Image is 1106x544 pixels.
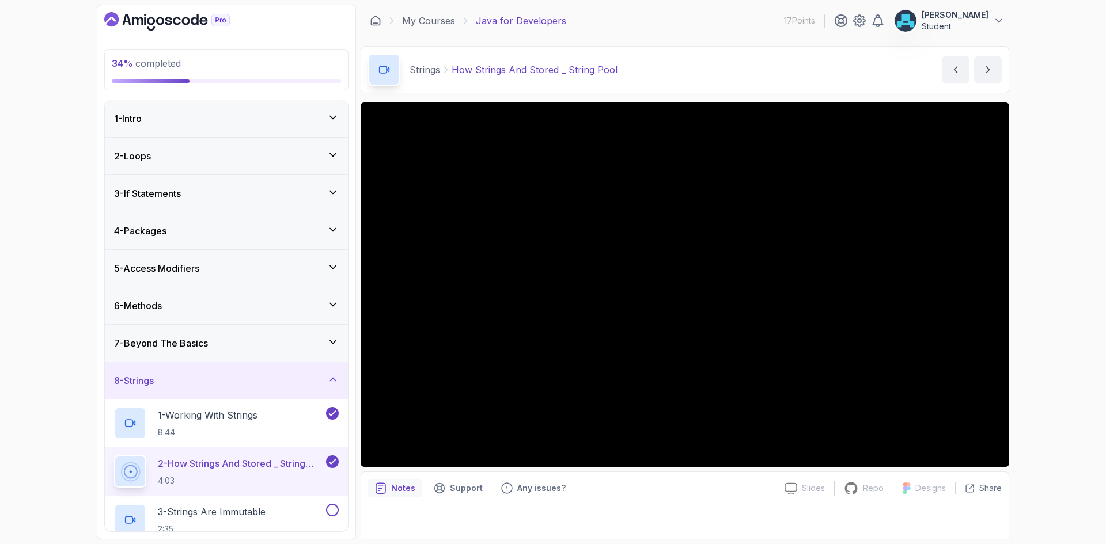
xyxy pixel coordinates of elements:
[158,408,257,422] p: 1 - Working With Strings
[410,63,440,77] p: Strings
[158,523,266,535] p: 2:35
[802,482,825,494] p: Slides
[895,10,916,32] img: user profile image
[158,427,257,438] p: 8:44
[114,224,166,238] h3: 4 - Packages
[114,504,339,536] button: 3-Strings Are Immutable2:35
[863,482,884,494] p: Repo
[105,287,348,324] button: 6-Methods
[368,479,422,497] button: notes button
[112,58,133,69] span: 34 %
[402,14,455,28] a: My Courses
[922,9,988,21] p: [PERSON_NAME]
[361,102,1009,467] iframe: 2 - How Strings and Stored _ String Pool
[942,56,969,83] button: previous content
[979,482,1002,494] p: Share
[784,15,815,26] p: 17 Points
[974,56,1002,83] button: next content
[370,15,381,26] a: Dashboard
[105,250,348,287] button: 5-Access Modifiers
[114,407,339,439] button: 1-Working With Strings8:44
[105,175,348,212] button: 3-If Statements
[158,475,324,486] p: 4:03
[158,456,324,470] p: 2 - How Strings And Stored _ String Pool
[476,14,566,28] p: Java for Developers
[105,325,348,362] button: 7-Beyond The Basics
[114,299,162,313] h3: 6 - Methods
[104,12,256,31] a: Dashboard
[427,479,490,497] button: Support button
[922,21,988,32] p: Student
[894,9,1005,32] button: user profile image[PERSON_NAME]Student
[517,482,566,494] p: Any issues?
[114,149,151,163] h3: 2 - Loops
[915,482,946,494] p: Designs
[114,112,142,125] h3: 1 - Intro
[114,374,154,387] h3: 8 - Strings
[114,455,339,488] button: 2-How Strings And Stored _ String Pool4:03
[452,63,618,77] p: How Strings And Stored _ String Pool
[105,362,348,399] button: 8-Strings
[112,58,181,69] span: completed
[114,261,199,275] h3: 5 - Access Modifiers
[391,482,415,494] p: Notes
[105,138,348,174] button: 2-Loops
[114,336,208,350] h3: 7 - Beyond The Basics
[105,212,348,249] button: 4-Packages
[105,100,348,137] button: 1-Intro
[494,479,573,497] button: Feedback button
[114,187,181,200] h3: 3 - If Statements
[955,482,1002,494] button: Share
[450,482,483,494] p: Support
[158,505,266,519] p: 3 - Strings Are Immutable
